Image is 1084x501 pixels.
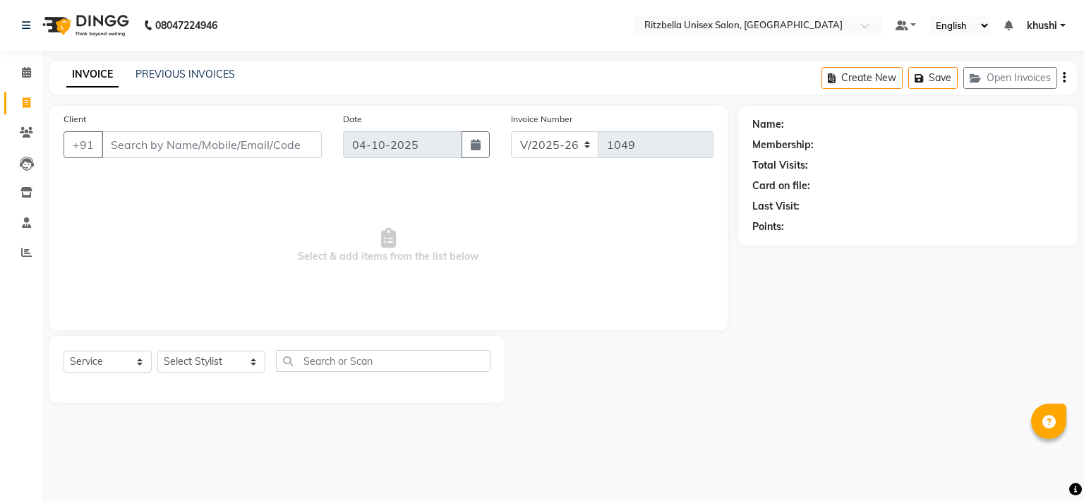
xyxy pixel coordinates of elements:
[752,179,810,193] div: Card on file:
[752,138,814,152] div: Membership:
[908,67,958,89] button: Save
[64,175,713,316] span: Select & add items from the list below
[102,131,322,158] input: Search by Name/Mobile/Email/Code
[821,67,903,89] button: Create New
[1027,18,1057,33] span: khushi
[36,6,133,45] img: logo
[963,67,1057,89] button: Open Invoices
[155,6,217,45] b: 08047224946
[343,113,362,126] label: Date
[752,219,784,234] div: Points:
[752,117,784,132] div: Name:
[511,113,572,126] label: Invoice Number
[752,199,800,214] div: Last Visit:
[135,68,235,80] a: PREVIOUS INVOICES
[752,158,808,173] div: Total Visits:
[66,62,119,87] a: INVOICE
[276,350,490,372] input: Search or Scan
[64,131,103,158] button: +91
[64,113,86,126] label: Client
